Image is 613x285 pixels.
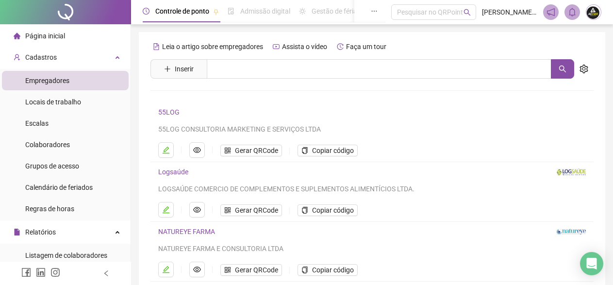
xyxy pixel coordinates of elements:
[228,8,234,15] span: file-done
[224,147,231,154] span: qrcode
[298,145,358,156] button: Copiar código
[25,251,107,259] span: Listagem de colaboradores
[21,268,31,277] span: facebook
[371,8,378,15] span: ellipsis
[158,243,545,254] div: NATUREYE FARMA E CONSULTORIA LTDA
[273,43,280,50] span: youtube
[158,184,545,194] div: LOGSAÚDE COMERCIO DE COMPLEMENTOS E SUPLEMENTOS ALIMENTÍCIOS LTDA.
[586,5,601,19] img: 60144
[103,270,110,277] span: left
[164,66,171,72] span: plus
[162,146,170,154] span: edit
[25,205,74,213] span: Regras de horas
[312,7,361,15] span: Gestão de férias
[193,146,201,154] span: eye
[557,168,586,175] img: logo
[240,7,290,15] span: Admissão digital
[25,141,70,149] span: Colaboradores
[235,265,278,275] span: Gerar QRCode
[162,266,170,273] span: edit
[25,119,49,127] span: Escalas
[559,65,566,73] span: search
[580,252,603,275] div: Open Intercom Messenger
[158,228,215,235] a: NATUREYE FARMA
[143,8,149,15] span: clock-circle
[213,9,219,15] span: pushpin
[25,77,69,84] span: Empregadores
[14,229,20,235] span: file
[298,264,358,276] button: Copiar código
[25,162,79,170] span: Grupos de acesso
[158,108,180,116] a: 55LOG
[235,205,278,216] span: Gerar QRCode
[14,54,20,61] span: user-add
[158,168,188,176] a: Logsaúde
[14,33,20,39] span: home
[156,61,201,77] button: Inserir
[220,145,282,156] button: Gerar QRCode
[282,43,327,50] span: Assista o vídeo
[220,264,282,276] button: Gerar QRCode
[25,32,65,40] span: Página inicial
[301,207,308,214] span: copy
[464,9,471,16] span: search
[220,204,282,216] button: Gerar QRCode
[568,8,577,17] span: bell
[235,145,278,156] span: Gerar QRCode
[50,268,60,277] span: instagram
[193,266,201,273] span: eye
[312,265,354,275] span: Copiar código
[301,147,308,154] span: copy
[301,267,308,273] span: copy
[298,204,358,216] button: Copiar código
[153,43,160,50] span: file-text
[482,7,537,17] span: [PERSON_NAME] - GRUPO AGMED
[155,7,209,15] span: Controle de ponto
[158,124,553,134] div: 55LOG CONSULTORIA MARKETING E SERVIÇOS LTDA
[25,98,81,106] span: Locais de trabalho
[25,228,56,236] span: Relatórios
[25,53,57,61] span: Cadastros
[175,64,194,74] span: Inserir
[547,8,555,17] span: notification
[312,205,354,216] span: Copiar código
[36,268,46,277] span: linkedin
[224,207,231,214] span: qrcode
[162,43,263,50] span: Leia o artigo sobre empregadores
[346,43,386,50] span: Faça um tour
[25,184,93,191] span: Calendário de feriados
[193,206,201,214] span: eye
[580,65,588,73] span: setting
[312,145,354,156] span: Copiar código
[162,206,170,214] span: edit
[299,8,306,15] span: sun
[337,43,344,50] span: history
[224,267,231,273] span: qrcode
[557,229,586,235] img: logo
